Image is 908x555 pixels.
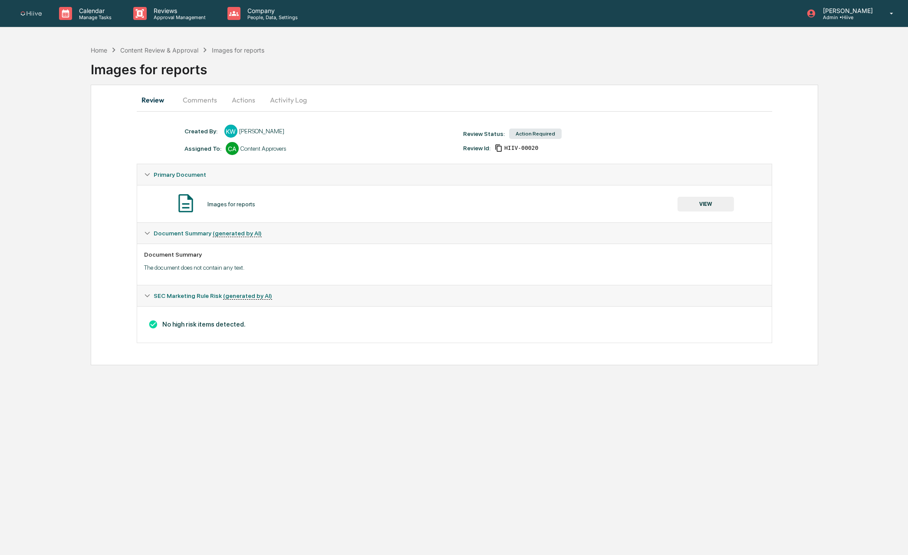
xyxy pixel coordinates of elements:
[212,46,264,54] div: Images for reports
[137,89,176,110] button: Review
[154,230,262,237] span: Document Summary
[144,264,765,271] p: The document does not contain any text.
[21,11,42,16] img: logo
[176,89,224,110] button: Comments
[223,292,272,300] u: (generated by AI)
[184,128,220,135] div: Created By: ‎ ‎
[147,7,210,14] p: Reviews
[816,7,877,14] p: [PERSON_NAME]
[154,292,272,299] span: SEC Marketing Rule Risk
[137,185,772,222] div: Primary Document
[147,14,210,20] p: Approval Management
[263,89,314,110] button: Activity Log
[137,306,772,343] div: Document Summary (generated by AI)
[463,145,490,152] div: Review Id:
[137,89,772,110] div: secondary tabs example
[816,14,877,20] p: Admin • Hiive
[137,164,772,185] div: Primary Document
[137,285,772,306] div: SEC Marketing Rule Risk (generated by AI)
[175,192,197,214] img: Document Icon
[120,46,198,54] div: Content Review & Approval
[213,230,262,237] u: (generated by AI)
[240,7,302,14] p: Company
[463,130,505,137] div: Review Status:
[137,223,772,244] div: Document Summary (generated by AI)
[72,7,116,14] p: Calendar
[154,171,206,178] span: Primary Document
[504,145,538,152] span: ea36c38a-d934-43db-b92d-91e2e4a5fb99
[678,197,734,211] button: VIEW
[239,128,284,135] div: [PERSON_NAME]
[144,320,765,329] h3: No high risk items detected.
[137,244,772,285] div: Document Summary (generated by AI)
[240,145,286,152] div: Content Approvers
[509,129,562,139] div: Action Required
[91,55,908,77] div: Images for reports
[224,125,237,138] div: KW
[184,145,221,152] div: Assigned To:
[240,14,302,20] p: People, Data, Settings
[144,251,765,258] div: Document Summary
[207,201,255,208] div: Images for reports
[91,46,107,54] div: Home
[72,14,116,20] p: Manage Tasks
[224,89,263,110] button: Actions
[226,142,239,155] div: CA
